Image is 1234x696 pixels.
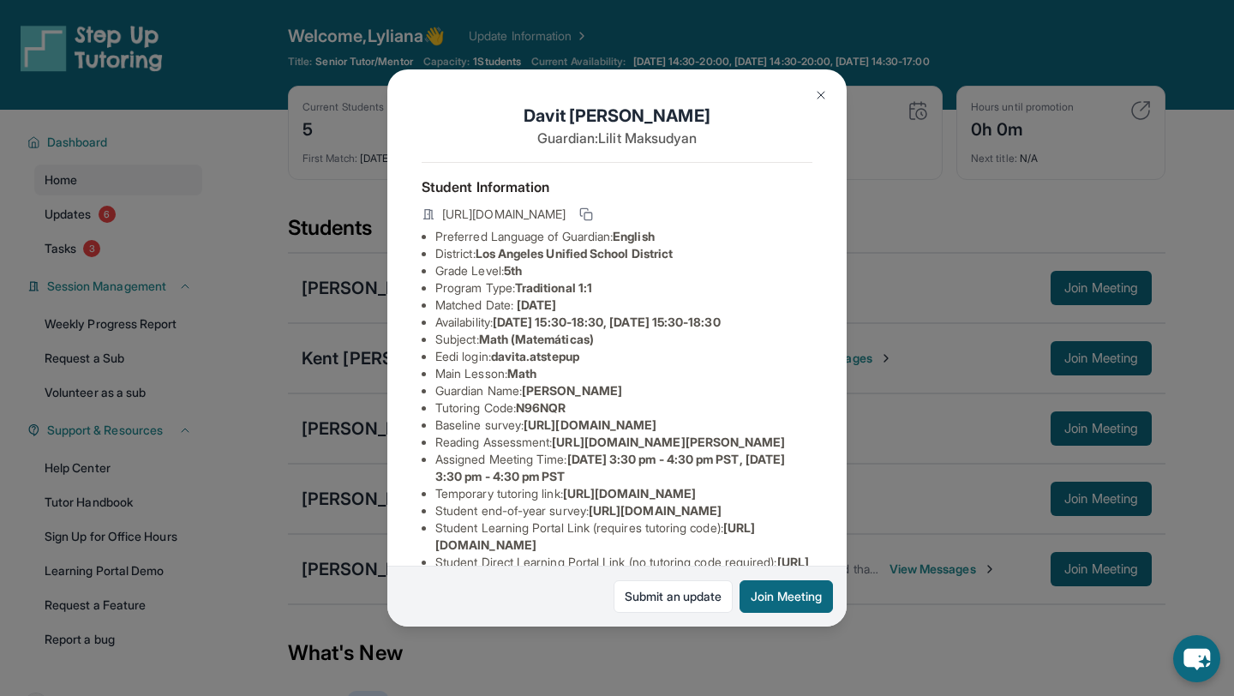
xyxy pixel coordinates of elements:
[563,486,696,501] span: [URL][DOMAIN_NAME]
[435,314,812,331] li: Availability:
[522,383,622,398] span: [PERSON_NAME]
[435,485,812,502] li: Temporary tutoring link :
[422,177,812,197] h4: Student Information
[435,297,812,314] li: Matched Date:
[552,435,785,449] span: [URL][DOMAIN_NAME][PERSON_NAME]
[504,263,522,278] span: 5th
[435,365,812,382] li: Main Lesson :
[422,128,812,148] p: Guardian: Lilit Maksudyan
[435,228,812,245] li: Preferred Language of Guardian:
[491,349,579,363] span: davita.atstepup
[435,399,812,417] li: Tutoring Code :
[435,245,812,262] li: District:
[493,315,721,329] span: [DATE] 15:30-18:30, [DATE] 15:30-18:30
[435,434,812,451] li: Reading Assessment :
[476,246,673,261] span: Los Angeles Unified School District
[613,229,655,243] span: English
[516,400,566,415] span: N96NQR
[435,331,812,348] li: Subject :
[435,554,812,588] li: Student Direct Learning Portal Link (no tutoring code required) :
[435,452,785,483] span: [DATE] 3:30 pm - 4:30 pm PST, [DATE] 3:30 pm - 4:30 pm PST
[515,280,592,295] span: Traditional 1:1
[1173,635,1220,682] button: chat-button
[435,262,812,279] li: Grade Level:
[517,297,556,312] span: [DATE]
[479,332,594,346] span: Math (Matemáticas)
[740,580,833,613] button: Join Meeting
[435,279,812,297] li: Program Type:
[507,366,536,381] span: Math
[435,348,812,365] li: Eedi login :
[435,451,812,485] li: Assigned Meeting Time :
[524,417,656,432] span: [URL][DOMAIN_NAME]
[589,503,722,518] span: [URL][DOMAIN_NAME]
[435,417,812,434] li: Baseline survey :
[422,104,812,128] h1: Davit [PERSON_NAME]
[814,88,828,102] img: Close Icon
[576,204,596,225] button: Copy link
[435,519,812,554] li: Student Learning Portal Link (requires tutoring code) :
[435,502,812,519] li: Student end-of-year survey :
[442,206,566,223] span: [URL][DOMAIN_NAME]
[614,580,733,613] a: Submit an update
[435,382,812,399] li: Guardian Name :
